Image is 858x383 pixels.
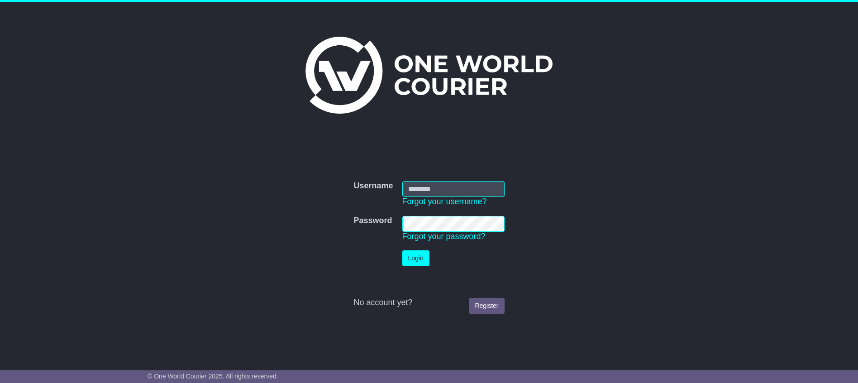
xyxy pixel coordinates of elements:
div: No account yet? [353,298,504,308]
a: Forgot your username? [402,197,487,206]
button: Login [402,250,429,266]
a: Forgot your password? [402,232,486,241]
label: Username [353,181,393,191]
label: Password [353,216,392,226]
img: One World [305,37,553,114]
a: Register [469,298,504,314]
span: © One World Courier 2025. All rights reserved. [148,373,278,380]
